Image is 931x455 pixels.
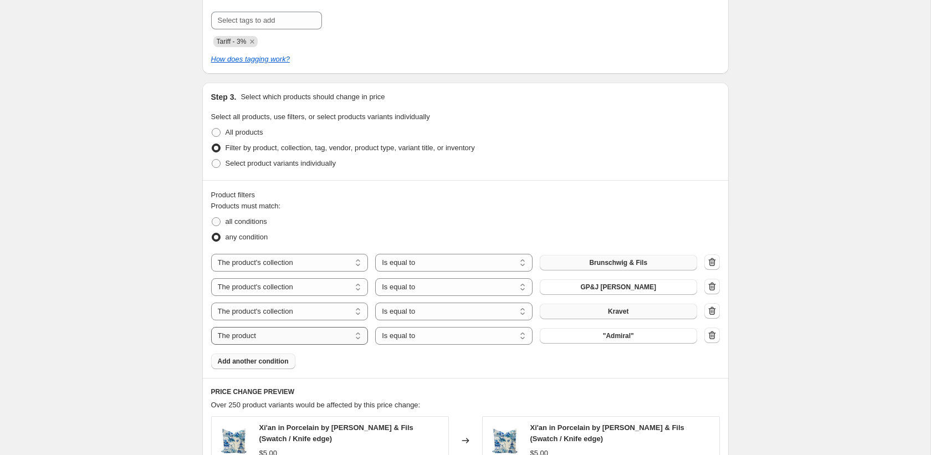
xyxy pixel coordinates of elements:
[211,12,322,29] input: Select tags to add
[218,357,289,366] span: Add another condition
[540,304,697,319] button: Kravet
[211,401,421,409] span: Over 250 product variants would be affected by this price change:
[540,255,697,270] button: Brunschwig & Fils
[226,233,268,241] span: any condition
[247,37,257,47] button: Remove Tariff - 3%
[589,258,647,267] span: Brunschwig & Fils
[530,423,684,443] span: Xi'an in Porcelain by [PERSON_NAME] & Fils (Swatch / Knife edge)
[226,159,336,167] span: Select product variants individually
[540,279,697,295] button: GP&J Baker
[211,202,281,210] span: Products must match:
[540,328,697,344] button: "Admiral"
[603,331,634,340] span: "Admiral"
[226,128,263,136] span: All products
[211,91,237,103] h2: Step 3.
[211,55,290,63] a: How does tagging work?
[211,190,720,201] div: Product filters
[217,38,247,45] span: Tariff - 3%
[211,387,720,396] h6: PRICE CHANGE PREVIEW
[226,217,267,226] span: all conditions
[241,91,385,103] p: Select which products should change in price
[211,354,295,369] button: Add another condition
[211,113,430,121] span: Select all products, use filters, or select products variants individually
[259,423,413,443] span: Xi'an in Porcelain by [PERSON_NAME] & Fils (Swatch / Knife edge)
[580,283,656,292] span: GP&J [PERSON_NAME]
[608,307,628,316] span: Kravet
[226,144,475,152] span: Filter by product, collection, tag, vendor, product type, variant title, or inventory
